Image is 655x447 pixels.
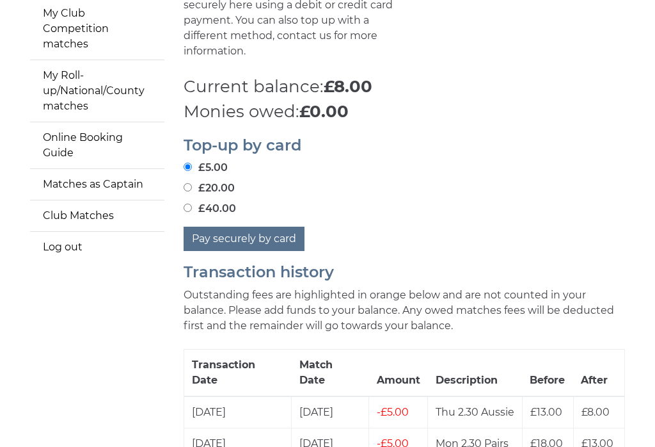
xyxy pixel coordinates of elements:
td: Thu 2.30 Aussie [428,397,523,429]
button: Pay securely by card [184,227,304,252]
label: £40.00 [184,202,236,217]
th: Description [428,350,523,397]
h2: Top-up by card [184,138,625,154]
span: £5.00 [377,407,409,419]
strong: £0.00 [299,102,349,122]
input: £40.00 [184,204,192,213]
span: £8.00 [581,407,610,419]
th: Amount [369,350,428,397]
th: Transaction Date [184,350,292,397]
a: Online Booking Guide [30,123,164,169]
td: [DATE] [292,397,369,429]
input: £5.00 [184,163,192,172]
label: £20.00 [184,181,235,197]
th: Match Date [292,350,369,397]
p: Current balance: [184,75,625,100]
a: My Roll-up/National/County matches [30,61,164,122]
a: Matches as Captain [30,170,164,200]
td: [DATE] [184,397,292,429]
a: Log out [30,232,164,263]
th: After [573,350,624,397]
th: Before [522,350,573,397]
label: £5.00 [184,161,228,176]
p: Outstanding fees are highlighted in orange below and are not counted in your balance. Please add ... [184,288,625,334]
p: Monies owed: [184,100,625,125]
input: £20.00 [184,184,192,192]
a: Club Matches [30,201,164,232]
h2: Transaction history [184,264,625,281]
span: £13.00 [530,407,562,419]
strong: £8.00 [324,77,372,97]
